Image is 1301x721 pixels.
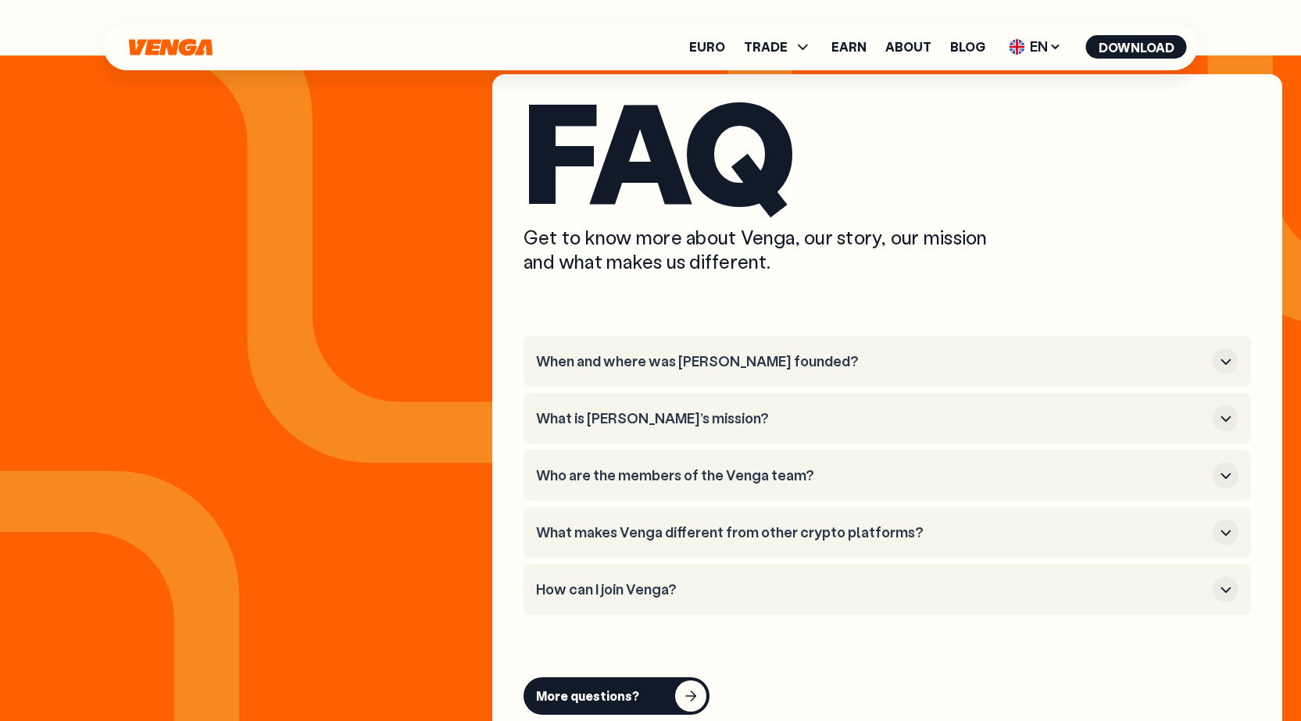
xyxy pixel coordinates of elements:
a: About [885,41,931,53]
a: Euro [689,41,725,53]
h3: What is [PERSON_NAME]’s mission? [536,410,1206,427]
img: flag-uk [1010,39,1025,55]
div: More questions? [536,688,639,704]
svg: Home [127,38,215,56]
p: Get to know more about Venga, our story, our mission and what makes us different. [524,225,1000,273]
a: Earn [831,41,867,53]
span: TRADE [744,41,788,53]
button: What is [PERSON_NAME]’s mission? [536,405,1238,431]
h3: What makes Venga different from other crypto platforms? [536,524,1206,541]
button: What makes Venga different from other crypto platforms? [536,519,1238,545]
span: EN [1004,34,1067,59]
span: TRADE [744,37,813,56]
button: How can I join Venga? [536,576,1238,602]
h3: Who are the members of the Venga team? [536,467,1206,484]
h2: FAQ [524,90,1251,209]
button: Download [1086,35,1187,59]
h3: How can I join Venga? [536,581,1206,598]
h3: When and where was [PERSON_NAME] founded? [536,353,1206,370]
button: More questions? [524,677,709,715]
button: When and where was [PERSON_NAME] founded? [536,348,1238,374]
a: Blog [950,41,985,53]
button: Who are the members of the Venga team? [536,462,1238,488]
